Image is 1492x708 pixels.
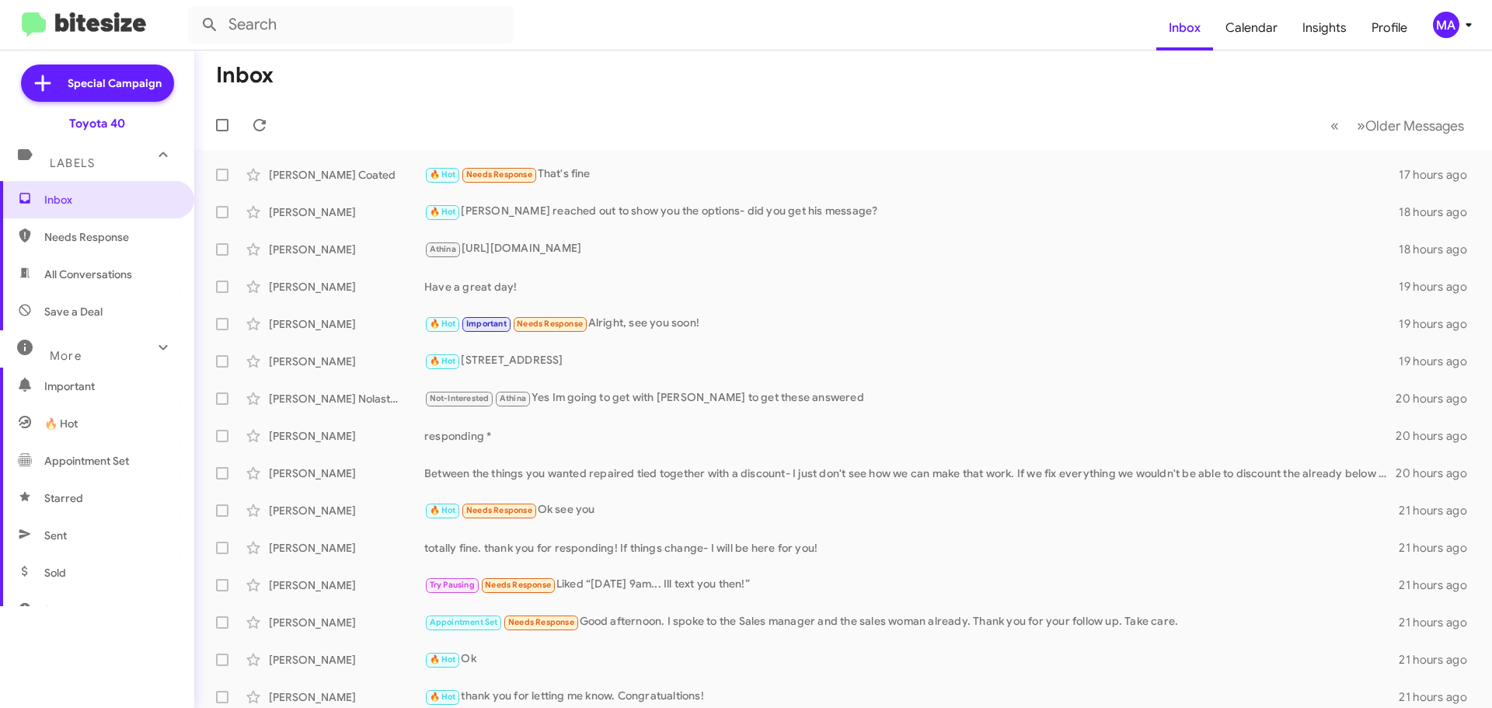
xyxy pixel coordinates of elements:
div: Ok [424,650,1399,668]
span: Important [44,378,176,394]
div: 21 hours ago [1399,577,1480,593]
div: 21 hours ago [1399,615,1480,630]
div: [PERSON_NAME] [269,577,424,593]
span: « [1330,116,1339,135]
span: Special Campaign [68,75,162,91]
span: Needs Response [466,505,532,515]
span: Needs Response [466,169,532,180]
a: Calendar [1213,5,1290,51]
div: responding * [424,428,1396,444]
span: 🔥 Hot [430,169,456,180]
div: [PERSON_NAME] Nolastname122406803 [269,391,424,406]
span: Appointment Set [44,453,129,469]
div: Between the things you wanted repaired tied together with a discount- I just don't see how we can... [424,466,1396,481]
span: Labels [50,156,95,170]
span: 🔥 Hot [430,692,456,702]
div: 18 hours ago [1399,242,1480,257]
div: [PERSON_NAME] [269,503,424,518]
span: All Conversations [44,267,132,282]
div: Ok see you [424,501,1399,519]
span: 🔥 Hot [430,319,456,329]
nav: Page navigation example [1322,110,1473,141]
span: Not-Interested [430,393,490,403]
input: Search [188,6,514,44]
span: Important [466,319,507,329]
div: That's fine [424,166,1399,183]
span: Needs Response [517,319,583,329]
span: Try Pausing [430,580,475,590]
a: Inbox [1156,5,1213,51]
div: Have a great day! [424,279,1399,295]
span: Needs Response [485,580,551,590]
div: 21 hours ago [1399,503,1480,518]
div: [PERSON_NAME] [269,466,424,481]
div: [PERSON_NAME] [269,316,424,332]
span: Needs Response [508,617,574,627]
div: 20 hours ago [1396,466,1480,481]
div: 20 hours ago [1396,428,1480,444]
a: Profile [1359,5,1420,51]
div: [STREET_ADDRESS] [424,352,1399,370]
span: Starred [44,490,83,506]
div: [PERSON_NAME] [269,615,424,630]
button: Previous [1321,110,1348,141]
span: 🔥 Hot [44,416,78,431]
div: Liked “[DATE] 9am... Ill text you then!” [424,576,1399,594]
div: [PERSON_NAME] [269,689,424,705]
div: 19 hours ago [1399,279,1480,295]
div: 21 hours ago [1399,540,1480,556]
h1: Inbox [216,63,274,88]
span: Inbox [44,192,176,208]
div: totally fine. thank you for responding! If things change- I will be here for you! [424,540,1399,556]
span: Appointment Set [430,617,498,627]
span: Sent [44,528,67,543]
span: » [1357,116,1365,135]
div: [PERSON_NAME] reached out to show you the options- did you get his message? [424,203,1399,221]
span: 🔥 Hot [430,356,456,366]
span: Sold Responded [44,602,127,618]
div: 19 hours ago [1399,354,1480,369]
span: Save a Deal [44,304,103,319]
a: Special Campaign [21,65,174,102]
div: 17 hours ago [1399,167,1480,183]
button: MA [1420,12,1475,38]
div: [URL][DOMAIN_NAME] [424,240,1399,258]
div: [PERSON_NAME] [269,204,424,220]
div: [PERSON_NAME] [269,279,424,295]
span: Athina [500,393,526,403]
div: [PERSON_NAME] [269,354,424,369]
span: 🔥 Hot [430,207,456,217]
div: [PERSON_NAME] [269,652,424,668]
div: Yes Im going to get with [PERSON_NAME] to get these answered [424,389,1396,407]
span: 🔥 Hot [430,654,456,664]
span: More [50,349,82,363]
div: 21 hours ago [1399,652,1480,668]
div: [PERSON_NAME] [269,540,424,556]
div: [PERSON_NAME] Coated [269,167,424,183]
div: [PERSON_NAME] [269,242,424,257]
div: MA [1433,12,1459,38]
div: Alright, see you soon! [424,315,1399,333]
div: thank you for letting me know. Congratualtions! [424,688,1399,706]
div: 19 hours ago [1399,316,1480,332]
span: Sold [44,565,66,581]
span: Older Messages [1365,117,1464,134]
div: Toyota 40 [69,116,125,131]
div: [PERSON_NAME] [269,428,424,444]
a: Insights [1290,5,1359,51]
div: Good afternoon. I spoke to the Sales manager and the sales woman already. Thank you for your foll... [424,613,1399,631]
div: 21 hours ago [1399,689,1480,705]
button: Next [1347,110,1473,141]
span: 🔥 Hot [430,505,456,515]
span: Needs Response [44,229,176,245]
div: 18 hours ago [1399,204,1480,220]
span: Athina [430,244,456,254]
div: 20 hours ago [1396,391,1480,406]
